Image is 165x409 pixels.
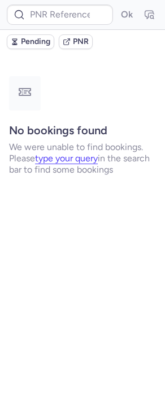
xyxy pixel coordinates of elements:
[7,34,54,49] button: Pending
[59,34,93,49] button: PNR
[21,37,50,46] span: Pending
[118,6,136,24] button: Ok
[35,153,98,164] button: type your query
[73,37,89,46] span: PNR
[9,124,107,137] strong: No bookings found
[9,153,156,175] p: Please in the search bar to find some bookings
[7,5,113,25] input: PNR Reference
[9,142,156,153] p: We were unable to find bookings.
